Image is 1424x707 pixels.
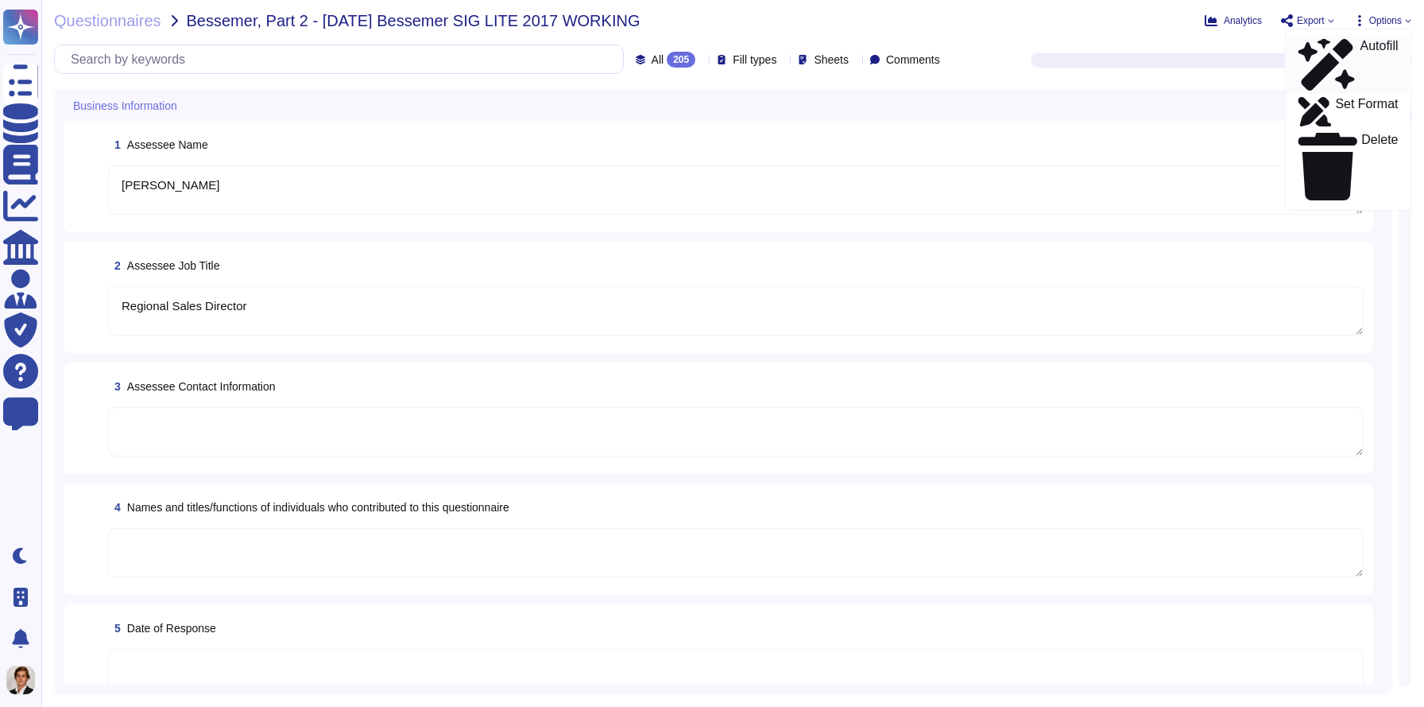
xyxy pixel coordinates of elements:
input: Search by keywords [63,45,623,73]
button: Analytics [1205,14,1262,27]
textarea: Regional Sales Director [108,286,1364,336]
span: Assessee Name [127,138,208,151]
button: user [3,662,46,697]
span: Assessee Job Title [127,259,220,272]
span: 3 [108,381,121,392]
span: Business Information [73,100,177,111]
a: Set Format [1286,94,1411,130]
span: Assessee Contact Information [127,380,276,393]
a: Autofill [1286,36,1411,94]
span: Export [1297,16,1325,25]
span: All [652,54,664,65]
span: Fill types [733,54,776,65]
span: 5 [108,623,121,634]
span: 2 [108,260,121,271]
span: Questionnaires [54,13,161,29]
span: 4 [108,502,121,513]
span: Comments [886,54,940,65]
span: Sheets [814,54,849,65]
div: 205 [667,52,695,68]
span: Bessemer, Part 2 - [DATE] Bessemer SIG LITE 2017 WORKING [187,13,640,29]
span: Names and titles/functions of individuals who contributed to this questionnaire [127,501,509,514]
span: Date of Response [127,622,216,635]
textarea: [PERSON_NAME] [108,165,1364,215]
p: Set Format [1335,98,1398,126]
img: user [6,666,35,694]
a: Delete [1286,130,1411,204]
p: Delete [1361,134,1398,200]
p: Autofill [1360,40,1398,91]
span: 1 [108,139,121,150]
span: Options [1369,16,1402,25]
span: Analytics [1224,16,1262,25]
